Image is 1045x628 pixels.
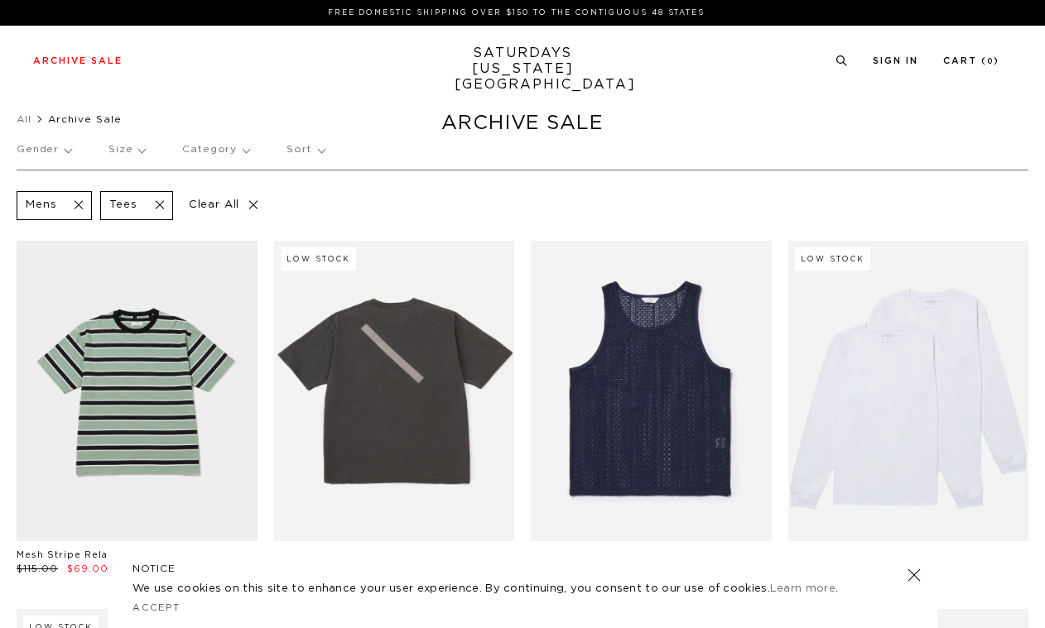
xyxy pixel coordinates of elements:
[770,583,836,594] a: Learn more
[17,550,168,559] a: Mesh Stripe Relaxed SS Tee
[17,114,31,124] a: All
[132,581,854,597] p: We use cookies on this site to enhance your user experience. By continuing, you consent to our us...
[873,56,918,65] a: Sign In
[33,56,123,65] a: Archive Sale
[132,603,181,612] a: Accept
[281,247,356,271] div: Low Stock
[987,58,994,65] small: 0
[17,564,58,573] span: $115.00
[181,191,267,220] p: Clear All
[67,564,108,573] span: $69.00
[455,46,591,93] a: SATURDAYS[US_STATE][GEOGRAPHIC_DATA]
[40,7,993,19] p: FREE DOMESTIC SHIPPING OVER $150 TO THE CONTIGUOUS 48 STATES
[132,561,913,576] h5: NOTICE
[182,131,249,169] p: Category
[287,131,324,169] p: Sort
[48,114,122,124] span: Archive Sale
[26,199,56,213] p: Mens
[943,56,999,65] a: Cart (0)
[109,199,137,213] p: Tees
[17,131,71,169] p: Gender
[108,131,145,169] p: Size
[795,247,870,271] div: Low Stock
